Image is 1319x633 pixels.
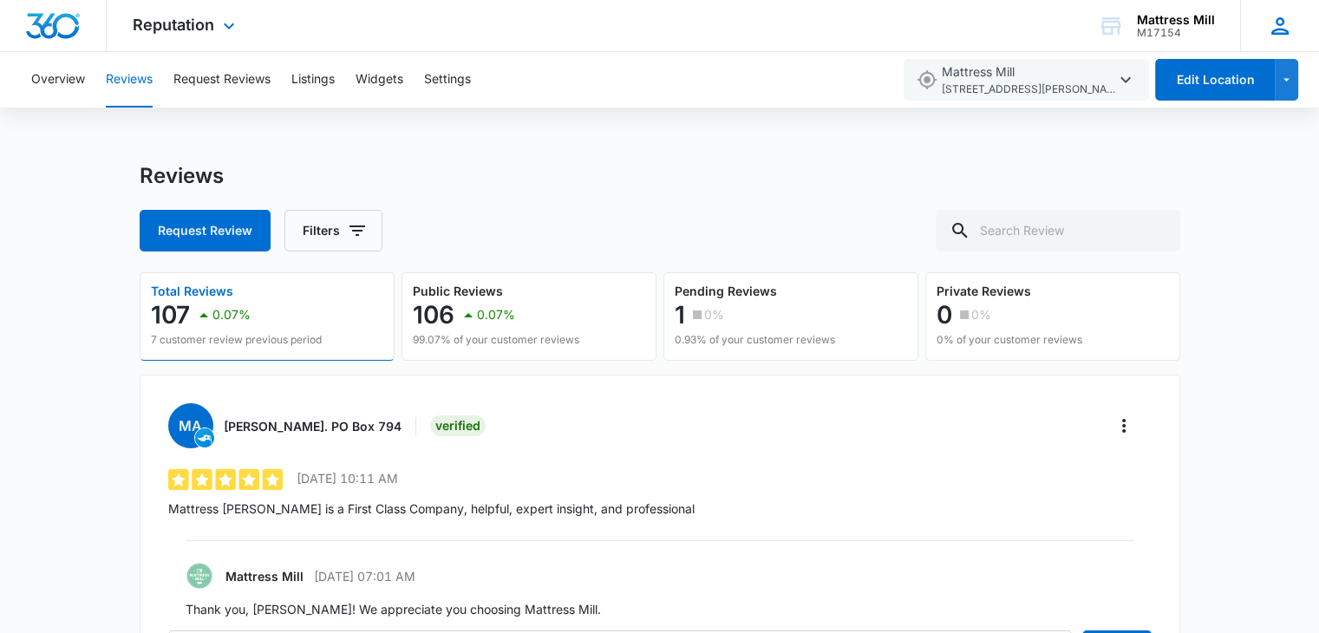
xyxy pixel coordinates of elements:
p: 0.07% [212,309,251,321]
p: Thank you, [PERSON_NAME]! We appreciate you choosing Mattress Mill. [186,600,1134,618]
p: 0% [704,309,724,321]
button: Overview [31,52,85,108]
p: 0.07% [477,309,515,321]
div: Verified [430,415,486,436]
div: account name [1137,13,1215,27]
p: 0 [937,301,952,329]
span: Reputation [133,16,214,34]
button: Listings [291,52,335,108]
h4: Mattress Mill [225,567,304,585]
img: Mattress Mill [186,562,213,590]
p: [DATE] 07:01 AM [314,567,415,585]
span: [STREET_ADDRESS][PERSON_NAME] , Bozeman , MT [942,82,1115,98]
button: Request Review [140,210,271,251]
p: Public Reviews [413,285,579,297]
img: product-trl.v2.svg [195,428,214,447]
p: 106 [413,301,454,329]
button: Widgets [356,52,403,108]
span: Mattress Mill [942,62,1115,98]
span: mA [168,403,213,448]
h3: [PERSON_NAME]. PO Box 794 [224,417,402,435]
button: Request Reviews [173,52,271,108]
p: [DATE] 10:11 AM [297,469,398,487]
p: Pending Reviews [675,285,835,297]
div: account id [1137,27,1215,39]
p: 107 [151,301,190,329]
p: Total Reviews [151,285,322,297]
p: 0.93% of your customer reviews [675,332,835,348]
p: 7 customer review previous period [151,332,322,348]
button: Filters [284,210,382,251]
p: Private Reviews [937,285,1082,297]
p: 1 [675,301,685,329]
button: More [1110,412,1138,440]
p: Mattress [PERSON_NAME] is a First Class Company, helpful, expert insight, and professional [168,499,1152,518]
button: Reviews [106,52,153,108]
button: Edit Location [1155,59,1275,101]
p: 0% [971,309,991,321]
p: 99.07% of your customer reviews [413,332,579,348]
button: Mattress Mill[STREET_ADDRESS][PERSON_NAME],Bozeman,MT [904,59,1149,101]
button: Settings [424,52,471,108]
p: 0% of your customer reviews [937,332,1082,348]
h1: Reviews [140,163,224,189]
input: Search Review [936,210,1180,251]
